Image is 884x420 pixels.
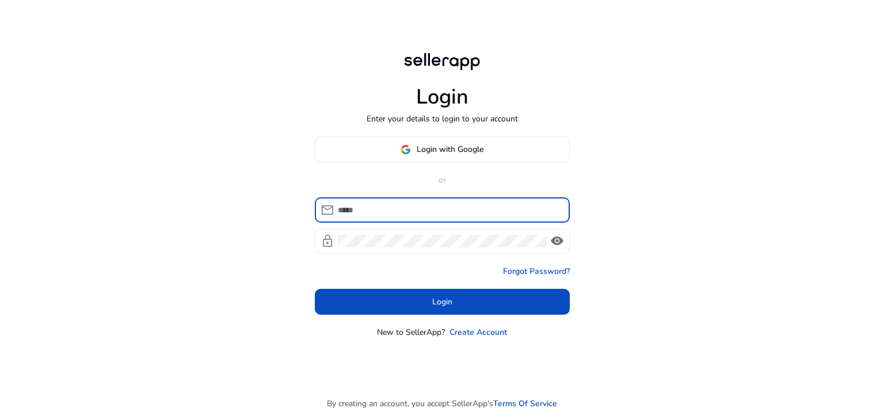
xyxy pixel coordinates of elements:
[367,113,518,125] p: Enter your details to login to your account
[377,326,445,338] p: New to SellerApp?
[315,174,570,186] p: or
[416,85,468,109] h1: Login
[315,289,570,315] button: Login
[321,203,334,217] span: mail
[493,398,557,410] a: Terms Of Service
[432,296,452,308] span: Login
[503,265,570,277] a: Forgot Password?
[417,143,483,155] span: Login with Google
[401,144,411,155] img: google-logo.svg
[321,234,334,248] span: lock
[449,326,507,338] a: Create Account
[315,136,570,162] button: Login with Google
[550,234,564,248] span: visibility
